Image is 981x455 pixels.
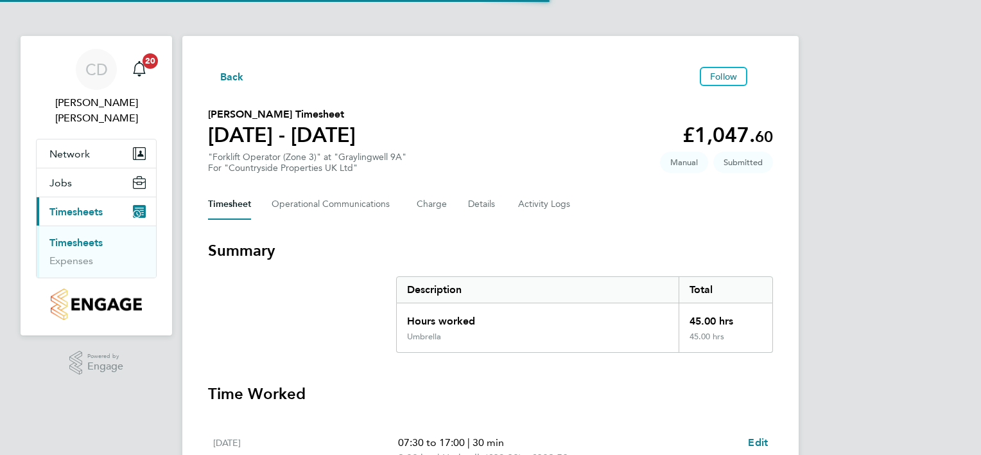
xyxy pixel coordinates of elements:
[398,436,465,449] span: 07:30 to 17:00
[37,168,156,197] button: Jobs
[679,277,772,303] div: Total
[51,289,141,320] img: countryside-properties-logo-retina.png
[49,254,93,267] a: Expenses
[208,107,356,122] h2: [PERSON_NAME] Timesheet
[69,351,124,375] a: Powered byEngage
[748,435,768,451] a: Edit
[679,332,772,352] div: 45.00 hrs
[208,68,244,84] button: Back
[126,49,152,90] a: 20
[710,71,737,82] span: Follow
[208,122,356,148] h1: [DATE] - [DATE]
[37,197,156,226] button: Timesheets
[660,152,708,173] span: This timesheet was manually created.
[87,351,123,362] span: Powered by
[748,436,768,449] span: Edit
[468,189,498,220] button: Details
[87,361,123,372] span: Engage
[208,152,406,174] div: "Forklift Operator (Zone 3)" at "Graylingwell 9A"
[518,189,572,220] button: Activity Logs
[36,49,157,126] a: CD[PERSON_NAME] [PERSON_NAME]
[407,332,441,342] div: Umbrella
[49,148,90,160] span: Network
[220,69,244,85] span: Back
[755,127,773,146] span: 60
[700,67,747,86] button: Follow
[49,206,103,218] span: Timesheets
[143,53,158,69] span: 20
[272,189,396,220] button: Operational Communications
[208,240,773,261] h3: Summary
[208,189,251,220] button: Timesheet
[752,73,773,80] button: Timesheets Menu
[208,163,406,174] div: For "Countryside Properties UK Ltd"
[49,177,72,189] span: Jobs
[85,61,108,78] span: CD
[36,289,157,320] a: Go to home page
[49,236,103,249] a: Timesheets
[682,123,773,147] app-decimal: £1,047.
[397,277,679,303] div: Description
[208,384,773,404] h3: Time Worked
[36,95,157,126] span: Connor Durnford
[37,139,156,168] button: Network
[417,189,447,220] button: Charge
[37,226,156,278] div: Timesheets
[397,303,679,332] div: Hours worked
[467,436,470,449] span: |
[396,276,773,353] div: Summary
[679,303,772,332] div: 45.00 hrs
[713,152,773,173] span: This timesheet is Submitted.
[473,436,504,449] span: 30 min
[21,36,172,335] nav: Main navigation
